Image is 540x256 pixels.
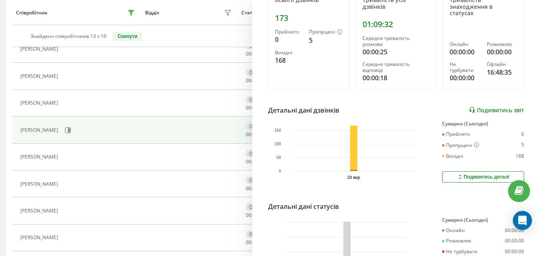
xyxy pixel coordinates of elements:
[363,47,430,57] div: 00:00:25
[246,51,265,57] div: : :
[246,158,251,165] span: 00
[442,131,470,137] div: Прийнято
[442,171,524,183] button: Подивитись деталі
[309,36,343,45] div: 5
[20,235,60,240] div: [PERSON_NAME]
[246,123,271,130] div: Офлайн
[246,104,251,111] span: 00
[487,67,517,77] div: 16:48:35
[20,100,60,106] div: [PERSON_NAME]
[442,238,471,244] div: Розмовляє
[246,240,265,245] div: : :
[442,121,524,127] div: Сумарно (Сьогодні)
[516,153,524,159] div: 168
[442,153,463,159] div: Вихідні
[442,228,465,233] div: Онлайн
[274,128,281,133] text: 150
[274,142,281,146] text: 100
[450,62,480,73] div: Не турбувати
[246,78,265,83] div: : :
[275,13,343,23] div: 173
[113,32,142,41] button: Скинути
[505,249,524,254] div: 00:00:00
[246,177,271,184] div: Офлайн
[246,186,265,191] div: : :
[16,10,48,16] div: Співробітник
[20,127,60,133] div: [PERSON_NAME]
[457,174,509,180] div: Подивитись деталі
[363,62,430,73] div: Середня тривалість відповіді
[487,47,517,57] div: 00:00:00
[246,203,271,211] div: Офлайн
[30,34,106,39] div: Знайдено співробітників 13 з 19
[246,239,251,246] span: 00
[277,155,281,160] text: 50
[505,228,524,233] div: 00:00:00
[241,10,257,16] div: Статус
[450,47,480,57] div: 00:00:00
[20,154,60,160] div: [PERSON_NAME]
[275,35,303,44] div: 0
[275,50,303,56] div: Вихідні
[246,212,251,218] span: 00
[246,132,265,137] div: : :
[363,73,430,83] div: 00:00:18
[469,107,524,113] a: Подивитись звіт
[20,73,60,79] div: [PERSON_NAME]
[268,105,339,115] div: Детальні дані дзвінків
[275,56,303,65] div: 168
[246,230,271,238] div: Офлайн
[442,217,524,223] div: Сумарно (Сьогодні)
[20,46,60,52] div: [PERSON_NAME]
[279,169,281,173] text: 0
[246,150,271,157] div: Офлайн
[20,208,60,214] div: [PERSON_NAME]
[505,238,524,244] div: 00:00:00
[363,20,430,29] div: 01:09:32
[450,73,480,83] div: 00:00:00
[268,202,339,211] div: Детальні дані статусів
[246,159,265,165] div: : :
[246,212,265,218] div: : :
[347,175,360,180] text: 23 вер
[487,62,517,67] div: Офлайн
[246,131,251,138] span: 00
[513,211,532,230] div: Open Intercom Messenger
[20,181,60,187] div: [PERSON_NAME]
[246,105,265,111] div: : :
[487,42,517,47] div: Розмовляє
[363,36,430,47] div: Середня тривалість розмови
[309,29,343,36] div: Пропущені
[246,50,251,57] span: 00
[450,42,480,47] div: Онлайн
[246,77,251,84] span: 00
[145,10,159,16] div: Відділ
[246,185,251,192] span: 00
[442,249,478,254] div: Не турбувати
[246,96,271,103] div: Офлайн
[275,29,303,35] div: Прийнято
[246,69,271,76] div: Офлайн
[521,131,524,137] div: 0
[521,142,524,149] div: 5
[442,142,479,149] div: Пропущені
